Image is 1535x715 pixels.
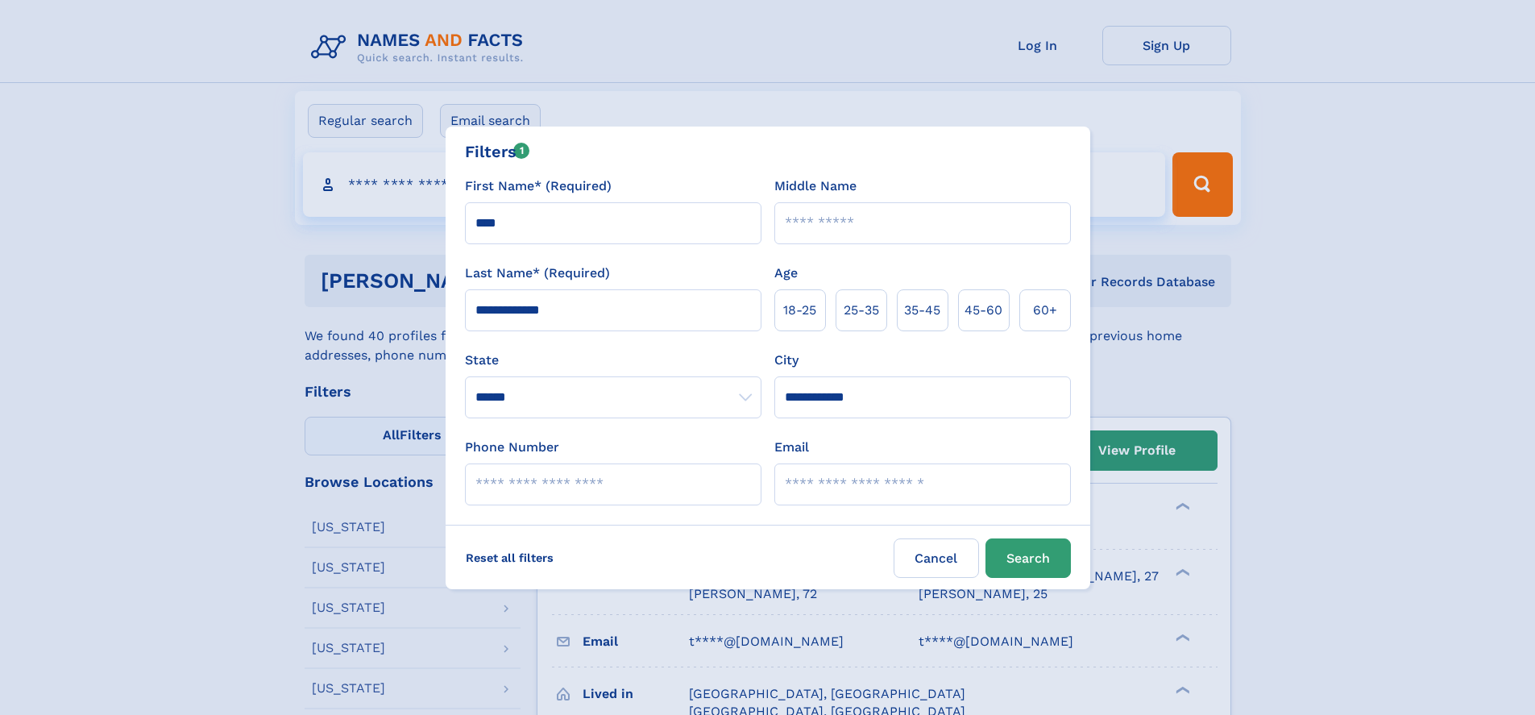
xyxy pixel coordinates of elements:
[985,538,1071,578] button: Search
[904,301,940,320] span: 35‑45
[774,177,857,196] label: Middle Name
[465,139,530,164] div: Filters
[774,264,798,283] label: Age
[783,301,816,320] span: 18‑25
[965,301,1002,320] span: 45‑60
[465,177,612,196] label: First Name* (Required)
[465,264,610,283] label: Last Name* (Required)
[894,538,979,578] label: Cancel
[844,301,879,320] span: 25‑35
[465,438,559,457] label: Phone Number
[1033,301,1057,320] span: 60+
[774,351,799,370] label: City
[774,438,809,457] label: Email
[455,538,564,577] label: Reset all filters
[465,351,761,370] label: State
